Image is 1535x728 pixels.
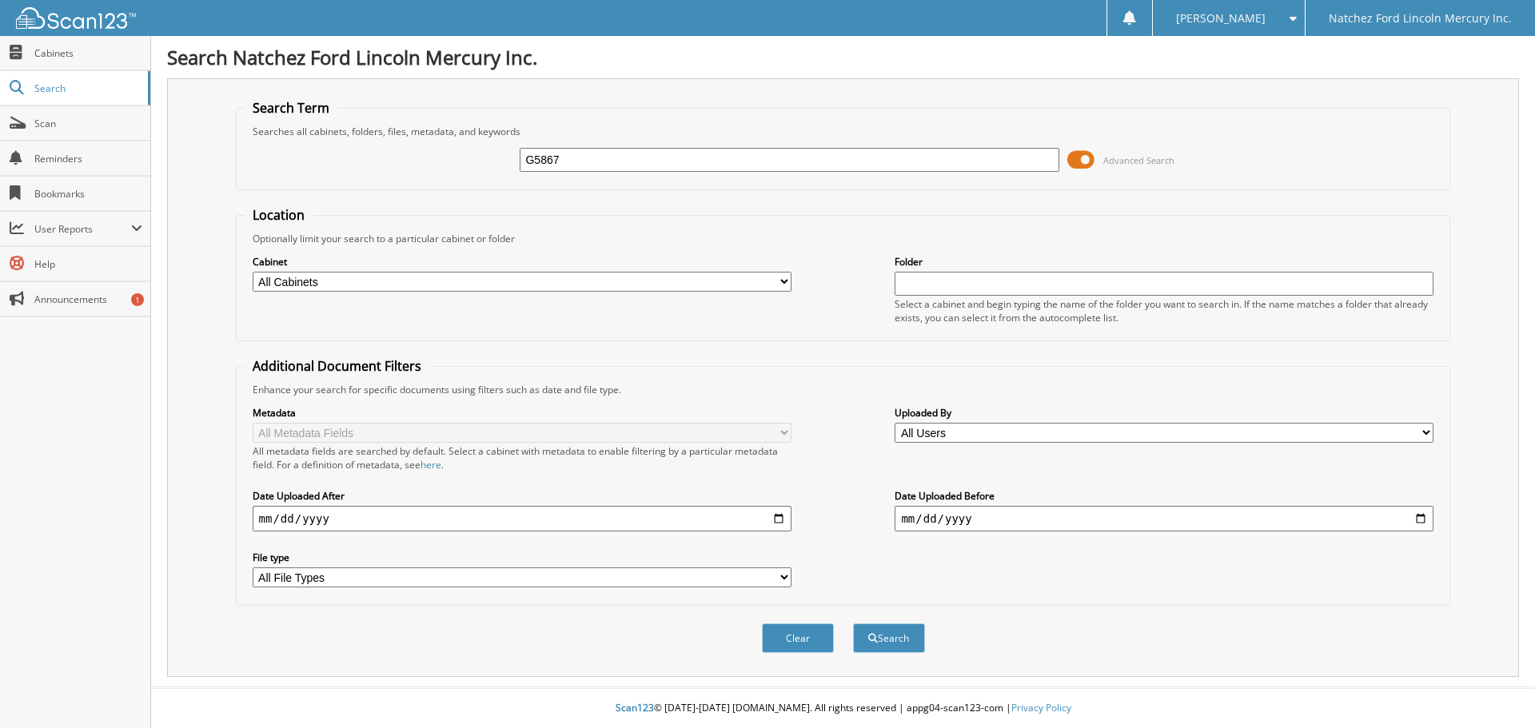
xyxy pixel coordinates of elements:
[131,293,144,306] div: 1
[1329,14,1512,23] span: Natchez Ford Lincoln Mercury Inc.
[34,152,142,165] span: Reminders
[34,257,142,271] span: Help
[253,444,791,471] div: All metadata fields are searched by default. Select a cabinet with metadata to enable filtering b...
[151,689,1535,728] div: © [DATE]-[DATE] [DOMAIN_NAME]. All rights reserved | appg04-scan123-com |
[853,623,925,653] button: Search
[34,292,142,306] span: Announcements
[421,458,441,471] a: here
[253,489,791,503] label: Date Uploaded After
[1011,701,1071,714] a: Privacy Policy
[253,406,791,420] label: Metadata
[253,255,791,269] label: Cabinet
[895,255,1433,269] label: Folder
[895,506,1433,531] input: end
[1176,14,1266,23] span: [PERSON_NAME]
[762,623,834,653] button: Clear
[245,383,1442,396] div: Enhance your search for specific documents using filters such as date and file type.
[895,489,1433,503] label: Date Uploaded Before
[16,7,136,29] img: scan123-logo-white.svg
[616,701,654,714] span: Scan123
[34,46,142,60] span: Cabinets
[253,506,791,531] input: start
[895,297,1433,324] div: Select a cabinet and begin typing the name of the folder you want to search in. If the name match...
[34,117,142,130] span: Scan
[245,232,1442,245] div: Optionally limit your search to a particular cabinet or folder
[245,206,313,224] legend: Location
[1455,651,1535,728] iframe: Chat Widget
[895,406,1433,420] label: Uploaded By
[34,187,142,201] span: Bookmarks
[34,82,140,95] span: Search
[1103,154,1174,166] span: Advanced Search
[245,357,429,375] legend: Additional Document Filters
[34,222,131,236] span: User Reports
[245,125,1442,138] div: Searches all cabinets, folders, files, metadata, and keywords
[253,551,791,564] label: File type
[167,44,1519,70] h1: Search Natchez Ford Lincoln Mercury Inc.
[245,99,337,117] legend: Search Term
